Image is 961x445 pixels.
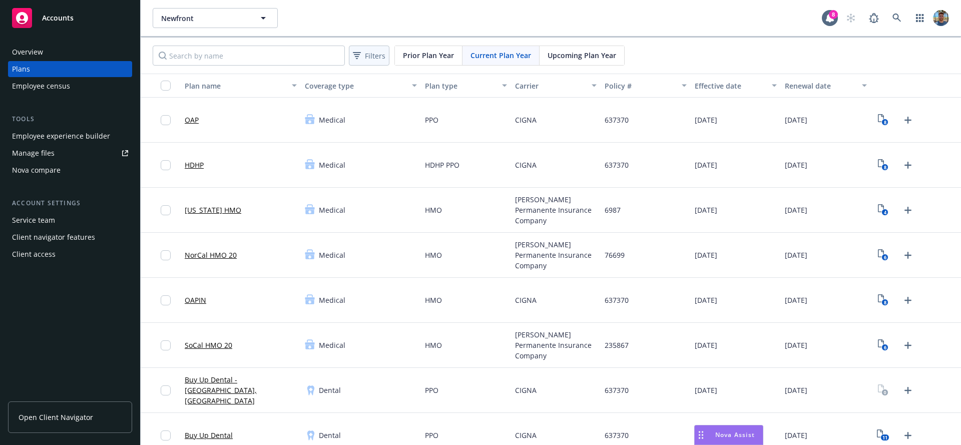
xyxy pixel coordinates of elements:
[900,157,916,173] a: Upload Plan Documents
[785,385,807,395] span: [DATE]
[841,8,861,28] a: Start snowing
[161,81,171,91] input: Select all
[161,13,248,24] span: Newfront
[12,229,95,245] div: Client navigator features
[605,81,676,91] div: Policy #
[515,81,586,91] div: Carrier
[785,430,807,440] span: [DATE]
[715,430,755,439] span: Nova Assist
[319,250,345,260] span: Medical
[425,430,438,440] span: PPO
[785,160,807,170] span: [DATE]
[161,205,171,215] input: Toggle Row Selected
[319,295,345,305] span: Medical
[185,115,199,125] a: OAP
[515,430,537,440] span: CIGNA
[694,425,763,445] button: Nova Assist
[12,44,43,60] div: Overview
[12,128,110,144] div: Employee experience builder
[875,292,891,308] a: View Plan Documents
[161,160,171,170] input: Toggle Row Selected
[319,115,345,125] span: Medical
[695,205,717,215] span: [DATE]
[425,160,459,170] span: HDHP PPO
[605,385,629,395] span: 637370
[319,430,341,440] span: Dental
[8,229,132,245] a: Client navigator features
[425,295,442,305] span: HMO
[8,145,132,161] a: Manage files
[605,295,629,305] span: 637370
[12,61,30,77] div: Plans
[875,202,891,218] a: View Plan Documents
[421,74,511,98] button: Plan type
[605,340,629,350] span: 235867
[351,49,387,63] span: Filters
[365,51,385,61] span: Filters
[695,295,717,305] span: [DATE]
[403,50,454,61] span: Prior Plan Year
[301,74,421,98] button: Coverage type
[900,382,916,398] a: Upload Plan Documents
[12,246,56,262] div: Client access
[185,250,237,260] a: NorCal HMO 20
[12,145,55,161] div: Manage files
[515,194,597,226] span: [PERSON_NAME] Permanente Insurance Company
[8,128,132,144] a: Employee experience builder
[785,340,807,350] span: [DATE]
[900,337,916,353] a: Upload Plan Documents
[185,205,241,215] a: [US_STATE] HMO
[511,74,601,98] button: Carrier
[319,340,345,350] span: Medical
[785,250,807,260] span: [DATE]
[12,78,70,94] div: Employee census
[883,209,886,216] text: 4
[319,385,341,395] span: Dental
[695,340,717,350] span: [DATE]
[8,162,132,178] a: Nova compare
[8,198,132,208] div: Account settings
[349,46,389,66] button: Filters
[900,427,916,443] a: Upload Plan Documents
[8,114,132,124] div: Tools
[8,44,132,60] a: Overview
[829,10,838,19] div: 8
[425,205,442,215] span: HMO
[319,160,345,170] span: Medical
[12,212,55,228] div: Service team
[695,425,707,444] div: Drag to move
[691,74,781,98] button: Effective date
[781,74,871,98] button: Renewal date
[601,74,691,98] button: Policy #
[875,157,891,173] a: View Plan Documents
[8,78,132,94] a: Employee census
[515,329,597,361] span: [PERSON_NAME] Permanente Insurance Company
[875,337,891,353] a: View Plan Documents
[181,74,301,98] button: Plan name
[933,10,949,26] img: photo
[605,160,629,170] span: 637370
[319,205,345,215] span: Medical
[161,295,171,305] input: Toggle Row Selected
[695,115,717,125] span: [DATE]
[605,250,625,260] span: 76699
[153,8,278,28] button: Newfront
[161,385,171,395] input: Toggle Row Selected
[305,81,406,91] div: Coverage type
[185,374,297,406] a: Buy Up Dental - [GEOGRAPHIC_DATA], [GEOGRAPHIC_DATA]
[161,430,171,440] input: Toggle Row Selected
[185,340,232,350] a: SoCal HMO 20
[900,292,916,308] a: Upload Plan Documents
[883,119,886,126] text: 8
[695,81,766,91] div: Effective date
[785,81,856,91] div: Renewal date
[883,299,886,306] text: 8
[875,427,891,443] a: View Plan Documents
[153,46,345,66] input: Search by name
[882,434,887,441] text: 11
[883,344,886,351] text: 6
[887,8,907,28] a: Search
[785,295,807,305] span: [DATE]
[8,246,132,262] a: Client access
[19,412,93,422] span: Open Client Navigator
